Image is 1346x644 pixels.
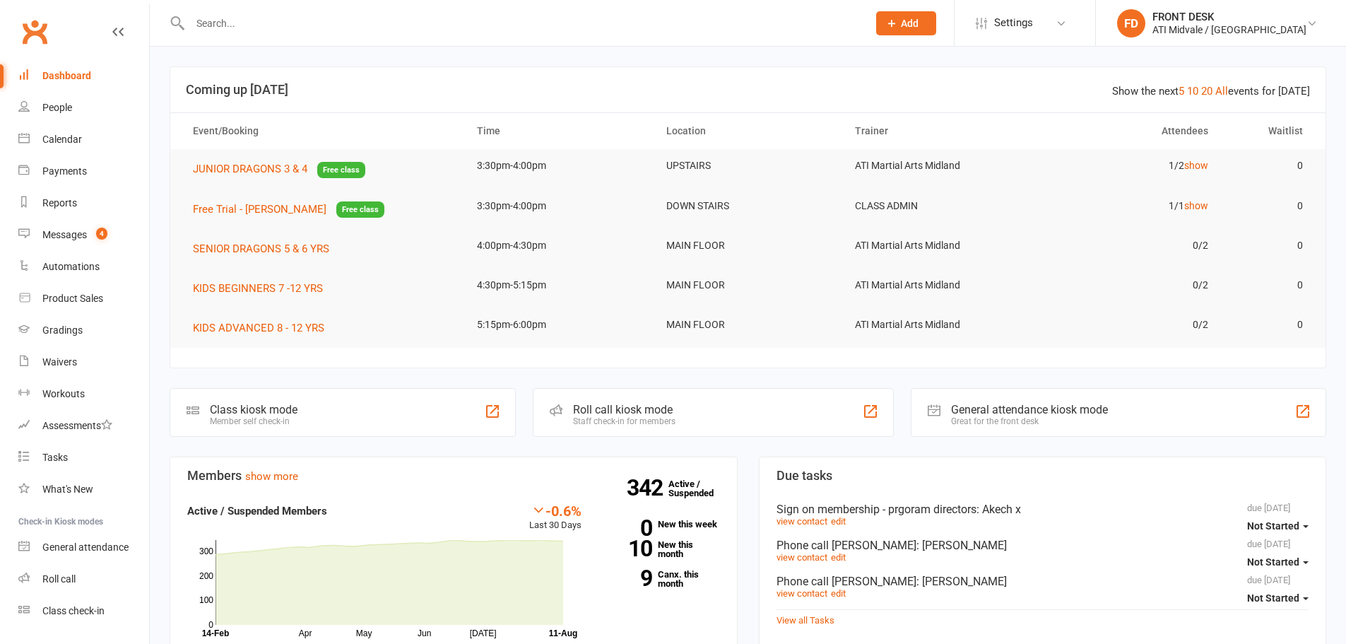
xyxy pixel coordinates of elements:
div: Reports [42,197,77,209]
div: Tasks [42,452,68,463]
div: ATI Midvale / [GEOGRAPHIC_DATA] [1152,23,1306,36]
span: : Akech x [976,503,1021,516]
a: Waivers [18,346,149,378]
div: Phone call [PERSON_NAME] [777,539,1309,552]
div: Sign on membership - prgoram directors [777,503,1309,516]
a: 0New this week [603,520,720,529]
div: General attendance [42,541,129,553]
td: DOWN STAIRS [654,189,843,223]
th: Location [654,113,843,149]
div: Calendar [42,134,82,145]
div: Gradings [42,324,83,336]
a: 9Canx. this month [603,570,720,588]
th: Waitlist [1221,113,1316,149]
span: Not Started [1247,520,1299,532]
td: 0 [1221,229,1316,262]
th: Trainer [842,113,1032,149]
div: Class kiosk mode [210,403,297,416]
td: 0 [1221,149,1316,182]
td: 1/1 [1032,189,1221,223]
div: Dashboard [42,70,91,81]
span: Free class [336,201,384,218]
div: FRONT DESK [1152,11,1306,23]
div: Staff check-in for members [573,416,675,426]
a: General attendance kiosk mode [18,532,149,563]
span: Not Started [1247,592,1299,604]
div: Automations [42,261,100,272]
span: Add [901,18,919,29]
a: 5 [1179,85,1184,98]
td: ATI Martial Arts Midland [842,308,1032,341]
a: edit [831,552,846,563]
a: view contact [777,516,827,527]
a: 342Active / Suspended [668,469,731,508]
div: Last 30 Days [529,503,582,533]
span: Settings [994,7,1033,39]
span: 4 [96,228,107,240]
td: ATI Martial Arts Midland [842,269,1032,302]
td: MAIN FLOOR [654,269,843,302]
div: Phone call [PERSON_NAME] [777,575,1309,588]
td: MAIN FLOOR [654,308,843,341]
div: Product Sales [42,293,103,304]
div: Class check-in [42,605,105,616]
a: Workouts [18,378,149,410]
div: What's New [42,484,93,495]
td: 3:30pm-4:00pm [464,149,654,182]
a: Clubworx [17,14,52,49]
td: UPSTAIRS [654,149,843,182]
a: Payments [18,156,149,187]
th: Attendees [1032,113,1221,149]
span: : [PERSON_NAME] [916,575,1007,588]
a: What's New [18,474,149,505]
h3: Due tasks [777,469,1309,483]
strong: 10 [603,538,652,559]
span: Free class [317,162,365,178]
td: MAIN FLOOR [654,229,843,262]
button: Not Started [1247,549,1309,575]
div: Show the next events for [DATE] [1112,83,1310,100]
div: FD [1117,9,1145,37]
h3: Members [187,469,720,483]
span: KIDS ADVANCED 8 - 12 YRS [193,322,324,334]
td: ATI Martial Arts Midland [842,149,1032,182]
span: Free Trial - [PERSON_NAME] [193,203,326,216]
td: 0/2 [1032,229,1221,262]
a: Messages 4 [18,219,149,251]
a: edit [831,516,846,527]
a: 10 [1187,85,1198,98]
div: General attendance kiosk mode [951,403,1108,416]
span: : [PERSON_NAME] [916,539,1007,552]
a: Roll call [18,563,149,595]
span: JUNIOR DRAGONS 3 & 4 [193,163,307,175]
a: view contact [777,552,827,563]
span: KIDS BEGINNERS 7 -12 YRS [193,282,323,295]
a: Calendar [18,124,149,156]
div: Workouts [42,388,85,399]
a: View all Tasks [777,615,834,626]
strong: 9 [603,568,652,589]
div: -0.6% [529,503,582,518]
div: People [42,102,72,113]
a: Dashboard [18,60,149,92]
strong: 0 [603,517,652,539]
div: Waivers [42,356,77,368]
th: Time [464,113,654,149]
a: Gradings [18,315,149,346]
h3: Coming up [DATE] [186,83,1310,97]
a: show [1184,200,1208,211]
a: Tasks [18,442,149,474]
a: view contact [777,588,827,599]
a: Assessments [18,410,149,442]
td: 3:30pm-4:00pm [464,189,654,223]
td: 4:00pm-4:30pm [464,229,654,262]
a: All [1215,85,1228,98]
td: 4:30pm-5:15pm [464,269,654,302]
td: CLASS ADMIN [842,189,1032,223]
button: KIDS ADVANCED 8 - 12 YRS [193,320,334,336]
div: Member self check-in [210,416,297,426]
button: SENIOR DRAGONS 5 & 6 YRS [193,240,339,257]
button: Not Started [1247,585,1309,611]
a: Reports [18,187,149,219]
td: 0/2 [1032,269,1221,302]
